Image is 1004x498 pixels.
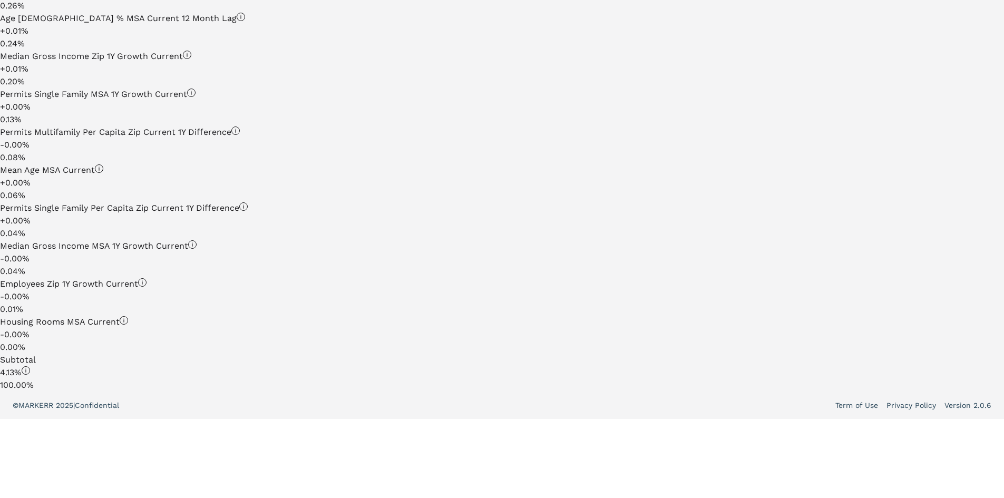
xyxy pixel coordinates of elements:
[944,400,991,411] a: Version 2.0.6
[75,401,119,409] span: Confidential
[13,401,18,409] span: ©
[886,400,936,411] a: Privacy Policy
[835,400,878,411] a: Term of Use
[56,401,75,409] span: 2025 |
[18,401,56,409] span: MARKERR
